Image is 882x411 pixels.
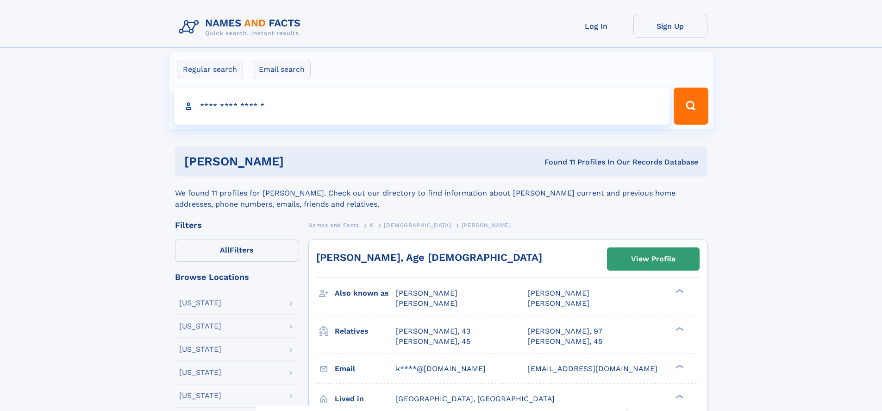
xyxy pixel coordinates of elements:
div: ❯ [673,326,684,332]
a: [DEMOGRAPHIC_DATA] [384,219,451,231]
h3: Also known as [335,285,396,301]
a: [PERSON_NAME], 97 [528,326,602,336]
img: Logo Names and Facts [175,15,308,40]
div: [US_STATE] [179,392,221,399]
div: ❯ [673,288,684,294]
a: Sign Up [633,15,707,38]
a: Log In [559,15,633,38]
div: Filters [175,221,299,229]
h1: [PERSON_NAME] [184,156,414,167]
h3: Relatives [335,323,396,339]
a: K [369,219,374,231]
div: [US_STATE] [179,346,221,353]
div: [US_STATE] [179,369,221,376]
a: Names and Facts [308,219,359,231]
span: [PERSON_NAME] [528,299,589,308]
div: ❯ [673,363,684,369]
h3: Email [335,361,396,377]
div: [US_STATE] [179,322,221,330]
a: [PERSON_NAME], 43 [396,326,470,336]
span: [GEOGRAPHIC_DATA], [GEOGRAPHIC_DATA] [396,394,555,403]
span: K [369,222,374,228]
h3: Lived in [335,391,396,407]
a: [PERSON_NAME], Age [DEMOGRAPHIC_DATA] [316,252,542,263]
div: Browse Locations [175,273,299,281]
label: Regular search [177,60,243,79]
span: [PERSON_NAME] [396,299,457,308]
span: [PERSON_NAME] [462,222,511,228]
div: ❯ [673,393,684,399]
a: View Profile [607,248,699,270]
div: [US_STATE] [179,299,221,307]
a: [PERSON_NAME], 45 [528,336,602,347]
input: search input [174,88,670,125]
a: [PERSON_NAME], 45 [396,336,470,347]
span: [DEMOGRAPHIC_DATA] [384,222,451,228]
div: We found 11 profiles for [PERSON_NAME]. Check out our directory to find information about [PERSON... [175,177,707,210]
span: [EMAIL_ADDRESS][DOMAIN_NAME] [528,364,657,373]
div: Found 11 Profiles In Our Records Database [414,157,698,167]
label: Filters [175,240,299,262]
div: View Profile [631,248,676,270]
span: [PERSON_NAME] [528,289,589,297]
label: Email search [253,60,311,79]
button: Search Button [674,88,708,125]
span: [PERSON_NAME] [396,289,457,297]
span: All [220,246,230,254]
